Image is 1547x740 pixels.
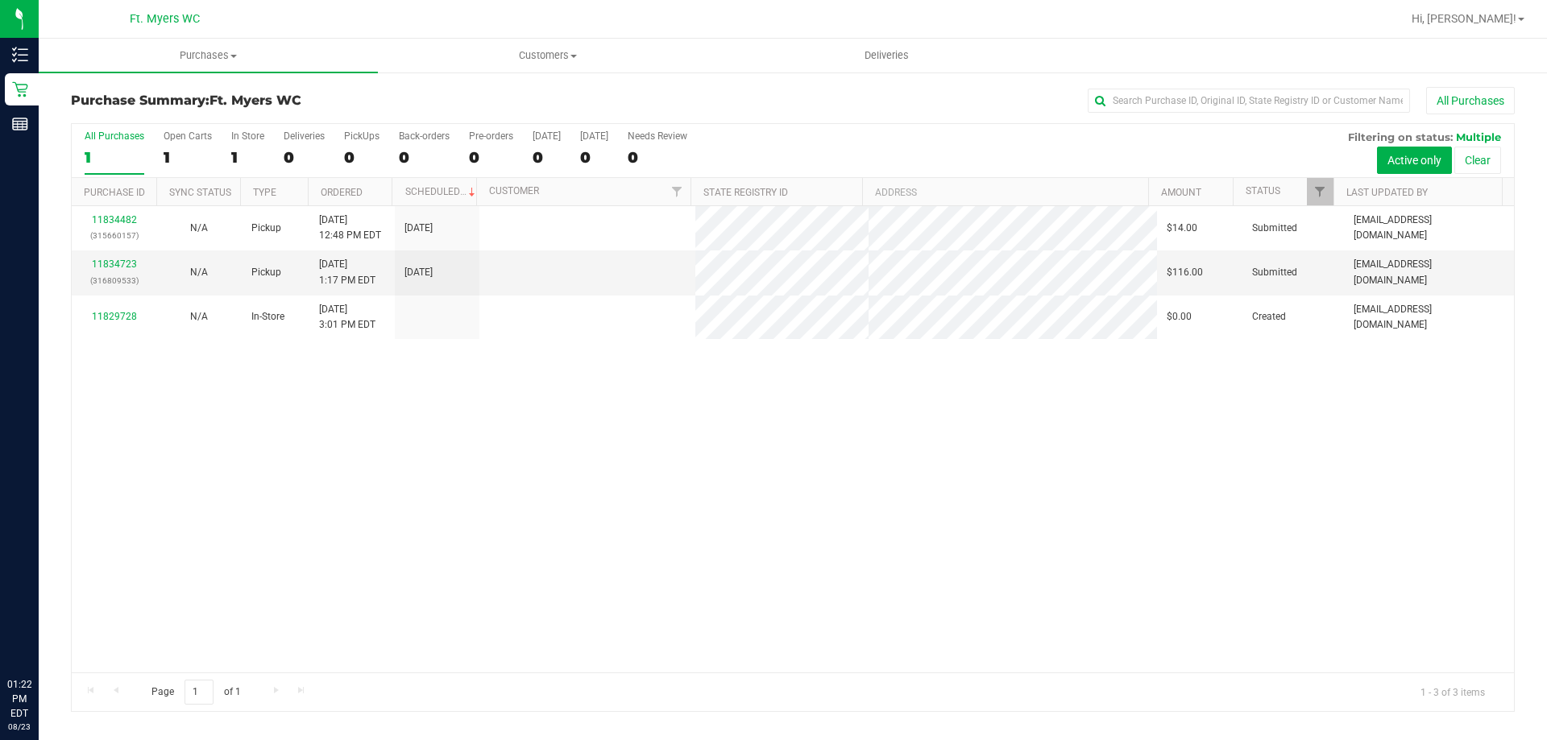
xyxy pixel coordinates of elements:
span: In-Store [251,309,284,325]
a: 11834723 [92,258,137,270]
div: Open Carts [164,130,212,142]
inline-svg: Reports [12,116,28,132]
input: Search Purchase ID, Original ID, State Registry ID or Customer Name... [1088,89,1410,113]
div: 0 [344,148,379,167]
span: [DATE] [404,221,433,236]
button: N/A [190,309,208,325]
span: Purchases [39,48,378,63]
p: (315660157) [81,228,147,243]
span: Submitted [1252,221,1297,236]
a: Deliveries [717,39,1056,72]
div: 0 [284,148,325,167]
span: $116.00 [1167,265,1203,280]
span: Page of 1 [138,680,254,705]
th: Address [862,178,1148,206]
span: Hi, [PERSON_NAME]! [1412,12,1516,25]
span: [EMAIL_ADDRESS][DOMAIN_NAME] [1354,257,1504,287]
a: Filter [1307,178,1333,205]
span: Submitted [1252,265,1297,280]
span: 1 - 3 of 3 items [1408,680,1498,704]
a: Filter [664,178,691,205]
a: Ordered [321,187,363,198]
span: Ft. Myers WC [130,12,200,26]
div: 0 [628,148,687,167]
inline-svg: Retail [12,81,28,97]
a: Customer [489,185,539,196]
a: State Registry ID [703,187,788,198]
div: 0 [469,148,513,167]
span: [DATE] [404,265,433,280]
span: Multiple [1456,130,1501,143]
span: Customers [379,48,716,63]
div: Deliveries [284,130,325,142]
span: $0.00 [1167,309,1192,325]
div: Back-orders [399,130,450,142]
span: [EMAIL_ADDRESS][DOMAIN_NAME] [1354,302,1504,333]
span: Pickup [251,265,281,280]
span: [DATE] 3:01 PM EDT [319,302,375,333]
a: Sync Status [169,187,231,198]
a: 11829728 [92,311,137,322]
div: Needs Review [628,130,687,142]
a: Last Updated By [1346,187,1428,198]
span: [DATE] 12:48 PM EDT [319,213,381,243]
div: 0 [399,148,450,167]
span: Ft. Myers WC [209,93,301,108]
span: Filtering on status: [1348,130,1453,143]
span: Not Applicable [190,267,208,278]
span: Created [1252,309,1286,325]
a: Scheduled [405,186,479,197]
div: [DATE] [580,130,608,142]
h3: Purchase Summary: [71,93,552,108]
span: [EMAIL_ADDRESS][DOMAIN_NAME] [1354,213,1504,243]
button: N/A [190,265,208,280]
a: Type [253,187,276,198]
iframe: Resource center [16,611,64,659]
span: Not Applicable [190,222,208,234]
p: (316809533) [81,273,147,288]
span: Pickup [251,221,281,236]
div: 1 [164,148,212,167]
button: Clear [1454,147,1501,174]
div: 1 [85,148,144,167]
inline-svg: Inventory [12,47,28,63]
input: 1 [185,680,214,705]
a: 11834482 [92,214,137,225]
span: Not Applicable [190,311,208,322]
a: Purchase ID [84,187,145,198]
div: All Purchases [85,130,144,142]
p: 01:22 PM EDT [7,677,31,721]
div: 0 [533,148,561,167]
p: 08/23 [7,721,31,733]
div: PickUps [344,130,379,142]
div: 0 [580,148,608,167]
a: Amount [1161,187,1201,198]
button: Active only [1377,147,1452,174]
a: Status [1246,185,1280,196]
span: [DATE] 1:17 PM EDT [319,257,375,287]
button: All Purchases [1426,87,1515,114]
span: $14.00 [1167,221,1197,236]
div: [DATE] [533,130,561,142]
span: Deliveries [843,48,931,63]
div: In Store [231,130,264,142]
button: N/A [190,221,208,236]
a: Customers [378,39,717,72]
div: 1 [231,148,264,167]
div: Pre-orders [469,130,513,142]
a: Purchases [39,39,378,72]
